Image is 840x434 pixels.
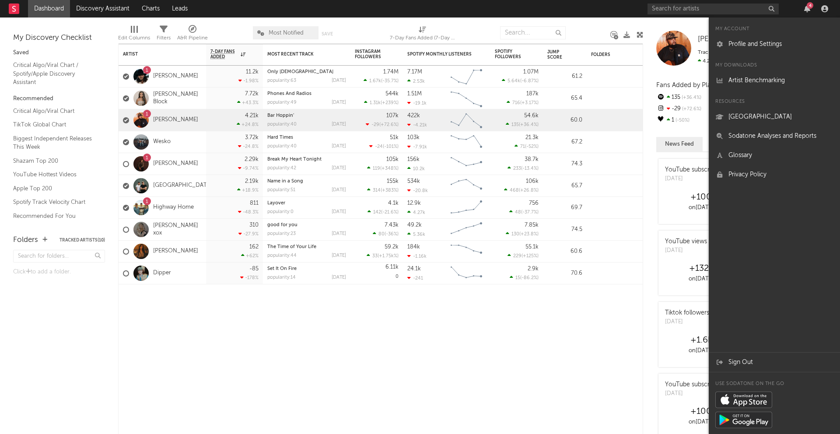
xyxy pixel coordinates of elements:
div: 7.72k [245,91,259,97]
span: +125 % [523,254,537,259]
a: Profile and Settings [709,35,840,54]
div: 54.6k [524,113,539,119]
button: 4 [804,5,810,12]
div: Saved [13,48,105,58]
div: [DATE] [665,389,738,398]
div: [DATE] [332,78,346,83]
span: -35.7 % [382,79,397,84]
button: News Feed [656,137,703,151]
span: -13.4 % [522,166,537,171]
div: -20.8k [407,188,428,193]
span: -50 % [674,118,689,123]
a: [PERSON_NAME] [153,73,198,80]
button: Save [322,31,333,36]
div: 1 [656,115,714,126]
div: 1.07M [523,69,539,75]
div: Artist [123,52,189,57]
span: [PERSON_NAME] [698,35,757,43]
span: 1.31k [370,101,381,105]
div: 2.53k [407,78,425,84]
span: Tracking Since: [DATE] [698,50,750,55]
div: [DATE] [665,175,738,183]
span: +72.6 % [681,107,701,112]
div: 70.6 [547,268,582,279]
div: ( ) [364,78,399,84]
div: on [DATE] [661,203,742,213]
div: +62 % [241,253,259,259]
div: 1.74M [383,69,399,75]
div: [DATE] [332,100,346,105]
span: -101 % [384,144,397,149]
div: ( ) [504,187,539,193]
a: Phones And Radios [267,91,311,96]
a: Wesko [153,138,171,146]
div: 65.7 [547,181,582,191]
span: 229 [513,254,521,259]
a: YouTube Hottest Videos [13,170,96,179]
div: +1.6k [661,335,742,346]
div: 21.3k [525,135,539,140]
a: TikTok Global Chart [13,120,96,129]
div: 107k [386,113,399,119]
div: -241 [407,275,423,281]
div: [DATE] [332,253,346,258]
div: Filters [157,22,171,47]
div: [DATE] [332,188,346,192]
div: ( ) [367,253,399,259]
svg: Chart title [447,153,486,175]
div: Edit Columns [118,33,150,43]
div: popularity: 23 [267,231,296,236]
span: 130 [511,232,519,237]
span: -24 [375,144,383,149]
div: Most Recent Track [267,52,333,57]
div: Jump Score [547,49,569,60]
div: [DATE] [665,318,725,326]
div: Break My Heart Tonight [267,157,346,162]
div: Name in a Song [267,179,346,184]
div: [DATE] [332,210,346,214]
svg: Chart title [447,197,486,219]
a: Dipper [153,269,171,277]
div: 24.1k [407,266,421,272]
div: My Discovery Checklist [13,33,105,43]
div: Layover [267,201,346,206]
a: good for you [267,223,297,227]
a: [PERSON_NAME] [153,116,198,124]
div: 49.2k [407,222,422,228]
span: 33 [372,254,378,259]
div: ( ) [367,165,399,171]
div: -7.91k [407,144,427,150]
div: ( ) [510,275,539,280]
div: [DATE] [332,231,346,236]
div: -4.21k [407,122,427,128]
div: -24.8 % [238,143,259,149]
a: Hard Times [267,135,293,140]
div: popularity: 40 [267,144,297,149]
div: ( ) [507,253,539,259]
a: Artist Benchmarking [709,71,840,90]
div: -1.16k [407,253,427,259]
span: +72.6 % [381,122,397,127]
div: 544k [385,91,399,97]
span: 3.38k fans last week [698,59,805,64]
input: Search... [500,26,566,39]
span: -29 [371,122,379,127]
div: 7-Day Fans Added (7-Day Fans Added) [390,33,455,43]
svg: Chart title [447,175,486,197]
span: -37.7 % [522,210,537,215]
div: Filters [157,33,171,43]
a: [GEOGRAPHIC_DATA] [709,107,840,126]
a: Only [DEMOGRAPHIC_DATA] [267,70,333,74]
div: [DATE] [332,275,346,280]
div: 55.1k [525,244,539,250]
div: +24.8 % [237,122,259,127]
a: Glossary [709,146,840,165]
a: Apple Top 200 [13,184,96,193]
div: 422k [407,113,420,119]
svg: Chart title [447,87,486,109]
div: popularity: 0 [267,210,294,214]
div: ( ) [507,165,539,171]
span: 119 [373,166,380,171]
div: 0 [355,262,399,284]
svg: Chart title [447,241,486,262]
